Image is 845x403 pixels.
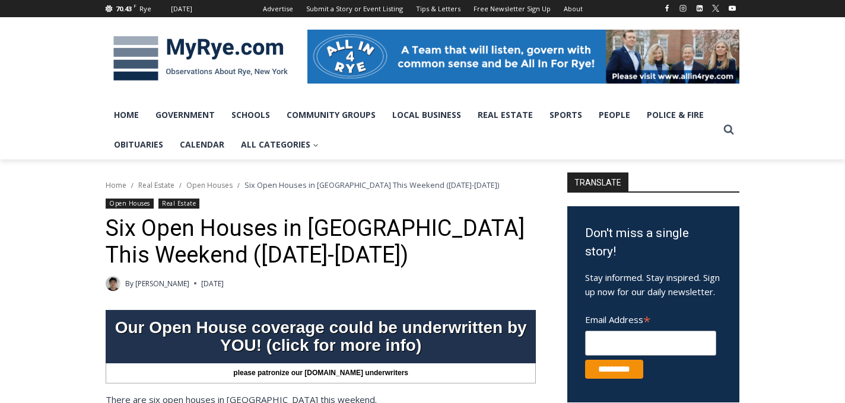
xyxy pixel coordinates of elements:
[469,100,541,130] a: Real Estate
[709,1,723,15] a: X
[106,313,536,360] div: Our Open House coverage could be underwritten by YOU! (click for more info)
[138,180,174,190] a: Real Estate
[116,4,132,13] span: 70.43
[106,276,120,291] a: Author image
[171,4,192,14] div: [DATE]
[134,2,136,9] span: F
[590,100,638,130] a: People
[106,100,147,130] a: Home
[233,130,327,159] a: All Categories
[139,4,151,14] div: Rye
[135,279,189,289] a: [PERSON_NAME]
[725,1,739,15] a: YouTube
[171,130,233,159] a: Calendar
[125,278,134,289] span: By
[567,172,628,191] strong: TRANSLATE
[278,100,384,130] a: Community Groups
[106,180,126,190] a: Home
[106,215,536,269] h1: Six Open Houses in [GEOGRAPHIC_DATA] This Weekend ([DATE]-[DATE])
[718,119,739,140] button: View Search Form
[179,181,182,190] span: /
[384,100,469,130] a: Local Business
[307,30,739,83] img: All in for Rye
[638,100,712,130] a: Police & Fire
[158,199,199,209] a: Real Estate
[106,276,120,291] img: Patel, Devan - bio cropped 200x200
[106,179,536,191] nav: Breadcrumbs
[106,130,171,159] a: Obituaries
[676,1,690,15] a: Instagram
[237,181,240,190] span: /
[541,100,590,130] a: Sports
[244,180,499,190] span: Six Open Houses in [GEOGRAPHIC_DATA] This Weekend ([DATE]-[DATE])
[147,100,223,130] a: Government
[106,310,536,383] a: Our Open House coverage could be underwritten by YOU! (click for more info) please patronize our ...
[106,363,536,383] div: please patronize our [DOMAIN_NAME] underwriters
[585,308,716,329] label: Email Address
[106,199,154,209] a: Open Houses
[106,100,718,160] nav: Primary Navigation
[660,1,674,15] a: Facebook
[201,278,224,289] time: [DATE]
[241,138,319,151] span: All Categories
[585,270,722,299] p: Stay informed. Stay inspired. Sign up now for our daily newsletter.
[585,224,722,261] h3: Don't miss a single story!
[186,180,233,190] a: Open Houses
[131,181,134,190] span: /
[692,1,707,15] a: Linkedin
[106,28,296,89] img: MyRye.com
[223,100,278,130] a: Schools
